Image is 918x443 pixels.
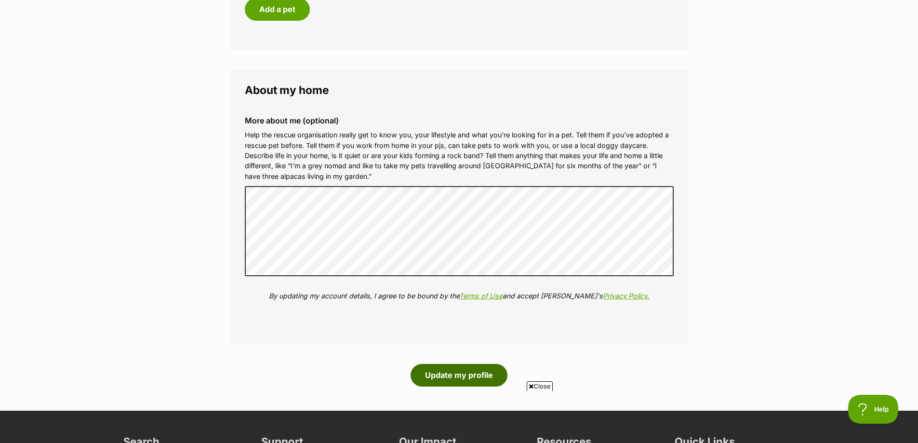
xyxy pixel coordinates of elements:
[245,291,674,301] p: By updating my account details, I agree to be bound by the and accept [PERSON_NAME]'s
[230,69,688,345] fieldset: About my home
[459,292,503,300] a: Terms of Use
[527,381,553,391] span: Close
[245,130,674,181] p: Help the rescue organisation really get to know you, your lifestyle and what you’re looking for i...
[848,395,899,424] iframe: Help Scout Beacon - Open
[411,364,507,386] button: Update my profile
[245,116,674,125] label: More about me (optional)
[226,395,693,438] iframe: Advertisement
[245,84,674,96] legend: About my home
[603,292,649,300] a: Privacy Policy.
